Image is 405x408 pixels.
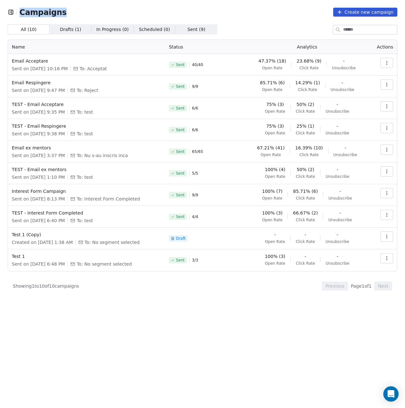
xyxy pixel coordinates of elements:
span: Drafts ( 1 ) [60,26,81,33]
span: 9 / 9 [192,84,198,89]
span: Open Rate [265,131,285,136]
span: Sent ( 9 ) [187,26,205,33]
span: 65 / 65 [192,149,203,154]
span: Click Rate [296,131,315,136]
span: Click Rate [296,196,315,201]
span: To: test [77,217,93,224]
button: Create new campaign [333,8,397,17]
span: - [344,145,346,151]
span: 3 / 3 [192,258,198,263]
span: 85.71% (6) [260,79,285,86]
span: Open Rate [262,196,282,201]
span: Sent [176,106,184,111]
span: 75% (3) [266,101,284,108]
span: In Progress ( 0 ) [96,26,129,33]
span: Sent on [DATE] 1:10 PM [12,174,65,180]
span: Click Rate [298,87,317,92]
span: Click Rate [296,239,315,244]
span: - [343,58,345,64]
span: - [337,123,338,129]
span: To: Reject [77,87,98,94]
span: Showing 1 to 10 of 10 campaigns [13,283,79,289]
th: Analytics [245,40,369,54]
span: Sent on [DATE] 9:47 PM [12,87,65,94]
span: Click Rate [296,109,315,114]
span: 67.21% (41) [257,145,285,151]
span: Sent [176,193,184,198]
span: Sent on [DATE] 3:37 PM [12,152,65,159]
span: 47.37% (18) [259,58,286,64]
span: Open Rate [265,174,285,179]
span: - [340,210,341,216]
span: 16.39% (10) [295,145,323,151]
span: Click Rate [296,261,315,266]
span: To: test [77,109,93,115]
span: Open Rate [265,109,285,114]
span: To: No segment selected [77,261,131,267]
span: Open Rate [265,239,285,244]
span: Open Rate [262,217,282,223]
span: Page 1 of 1 [351,283,371,289]
span: Sent [176,149,184,154]
span: 75% (3) [266,123,284,129]
span: Interest Form Campaign [12,188,161,194]
span: - [341,79,343,86]
span: Unsubscribe [332,65,356,71]
span: 100% (7) [262,188,282,194]
span: TEST - Email ex mentors [12,166,161,173]
th: Status [165,40,245,54]
span: Sent on [DATE] 6:40 PM [12,217,65,224]
span: Email Acceptare [12,58,161,64]
span: Email ex mentors [12,145,161,151]
span: 50% (2) [296,101,314,108]
span: Click Rate [299,152,319,157]
span: Sent [176,62,184,67]
span: 85.71% (6) [293,188,318,194]
span: Unsubscribe [326,261,349,266]
span: Unsubscribe [326,131,349,136]
span: 6 / 6 [192,127,198,132]
span: 66.67% (2) [293,210,318,216]
span: To: Nu s-au inscris inca [77,152,128,159]
span: Unsubscribe [334,152,357,157]
span: Unsubscribe [331,87,354,92]
span: To: Acceptat [79,65,107,72]
span: Open Rate [262,65,282,71]
span: Sent [176,84,184,89]
span: - [337,166,338,173]
span: 50% (2) [296,166,314,173]
span: To: Interest Form Completed [77,196,140,202]
button: Next [374,282,392,291]
span: Open Rate [265,261,285,266]
span: Unsubscribe [326,109,349,114]
span: 6 / 6 [192,106,198,111]
span: Open Rate [262,87,282,92]
span: 100% (3) [262,210,282,216]
span: Unsubscribe [328,196,352,201]
span: Draft [176,236,185,241]
span: - [337,231,338,238]
span: Click Rate [296,174,315,179]
span: Sent on [DATE] 9:38 PM [12,131,65,137]
span: TEST - Interest Form Completed [12,210,161,216]
span: To: test [77,174,93,180]
span: TEST - Email Respingere [12,123,161,129]
span: Sent [176,127,184,132]
span: - [340,188,341,194]
span: To: test [77,131,93,137]
span: Click Rate [296,217,315,223]
span: Unsubscribe [326,239,349,244]
span: Click Rate [299,65,319,71]
span: 100% (4) [265,166,285,173]
span: TEST - Email Acceptare [12,101,161,108]
span: 25% (1) [296,123,314,129]
button: Previous [322,282,348,291]
span: Scheduled ( 0 ) [139,26,170,33]
span: Test 1 (Copy) [12,231,161,238]
th: Name [8,40,165,54]
span: Sent [176,214,184,219]
span: - [337,101,338,108]
span: 23.68% (9) [296,58,321,64]
span: Email Respingere [12,79,161,86]
span: 14.29% (1) [295,79,320,86]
